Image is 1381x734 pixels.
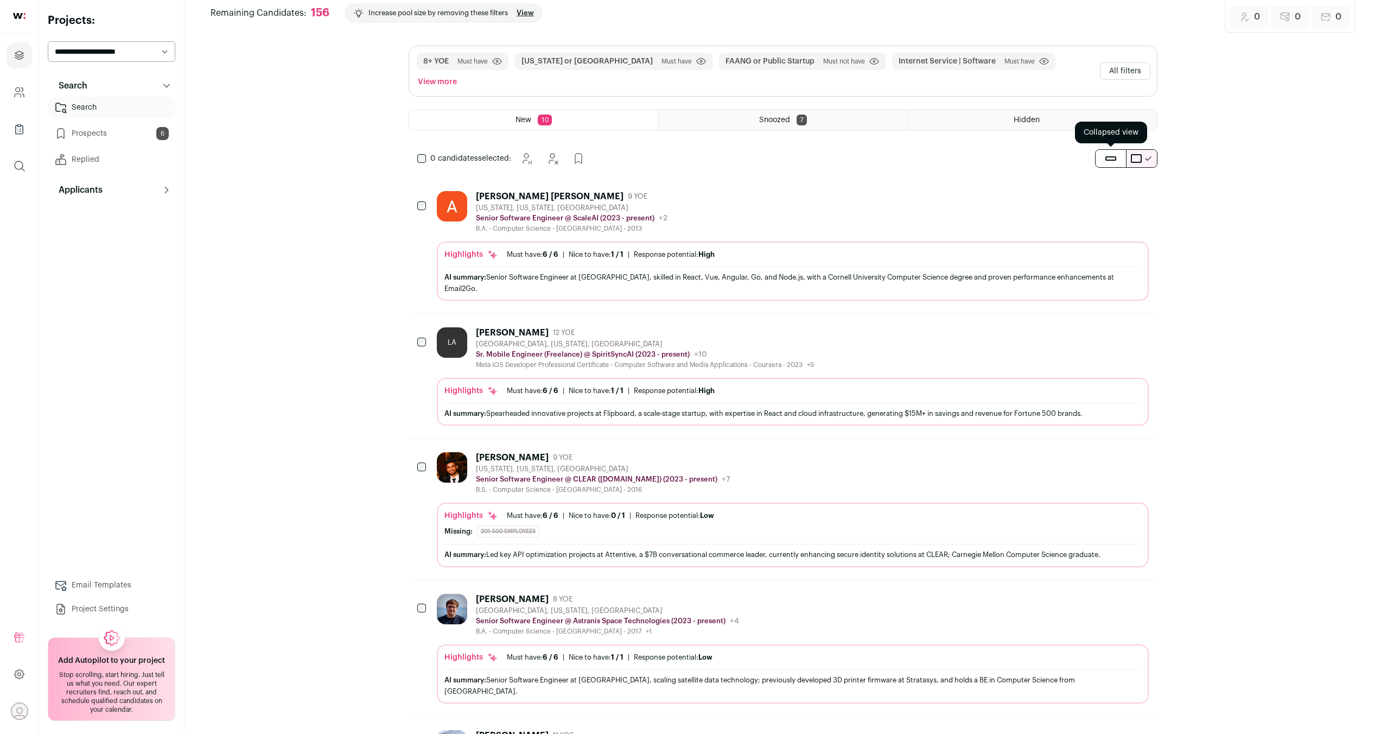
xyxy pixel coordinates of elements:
button: FAANG or Public Startup [725,56,814,67]
span: 0 [1295,10,1301,23]
div: Meta iOS Developer Professional Certificate - Computer Software and Media Applications - Coursera... [476,360,814,369]
p: Increase pool size by removing these filters [368,9,508,17]
span: 9 YOE [628,192,647,201]
div: Response potential: [634,387,715,395]
div: B.A. - Computer Science - [GEOGRAPHIC_DATA] - 2017 [476,627,739,636]
button: Open dropdown [11,703,28,720]
span: 6 / 6 [543,251,558,258]
span: AI summary: [444,551,486,558]
button: View more [416,74,459,90]
span: AI summary: [444,410,486,417]
div: Nice to have: [569,511,625,520]
a: Projects [7,42,32,68]
p: Search [52,79,87,92]
ul: | | [507,511,714,520]
img: 3585dc2e8a01c399495dbaf12272bb06a4a29464938ccd0b974cdc1d1a70e406 [437,594,467,624]
a: Search [48,97,175,118]
span: 9 YOE [553,453,572,462]
a: Project Settings [48,598,175,620]
div: Highlights [444,510,498,521]
span: 12 YOE [553,328,575,337]
span: 6 [156,127,169,140]
span: +10 [694,351,707,358]
div: B.S. - Computer Science - [GEOGRAPHIC_DATA] - 2016 [476,485,730,494]
p: Senior Software Engineer @ ScaleAI (2023 - present) [476,214,654,223]
span: Low [698,654,712,661]
h2: Projects: [48,13,175,28]
div: Nice to have: [569,250,623,259]
div: [GEOGRAPHIC_DATA], [US_STATE], [GEOGRAPHIC_DATA] [476,606,739,615]
span: 0 / 1 [611,512,625,519]
div: Collapsed view [1075,122,1147,143]
div: [US_STATE], [US_STATE], [GEOGRAPHIC_DATA] [476,204,667,212]
a: View [517,9,534,17]
ul: | | [507,250,715,259]
a: Add Autopilot to your project Stop scrolling, start hiring. Just tell us what you need. Our exper... [48,637,175,721]
p: Applicants [52,184,103,197]
span: 1 / 1 [611,251,623,258]
div: Must have: [507,511,558,520]
div: 201-500 employees [477,526,539,537]
img: 3cedc32b14f233e15035775a9679bac6d90f1dab2072e1f9c3c78bf4c63be8a6 [437,452,467,483]
div: [PERSON_NAME] [476,594,549,605]
div: Nice to have: [569,653,623,662]
button: Search [48,75,175,97]
div: Led key API optimization projects at Attentive, a $7B conversational commerce leader, currently e... [444,549,1141,560]
div: Senior Software Engineer at [GEOGRAPHIC_DATA], scaling satellite data technology; previously deve... [444,674,1141,697]
span: Must have [1004,57,1035,66]
div: Response potential: [635,511,714,520]
img: wellfound-shorthand-0d5821cbd27db2630d0214b213865d53afaa358527fdda9d0ea32b1df1b89c2c.svg [13,13,26,19]
span: 6 / 6 [543,654,558,661]
div: Missing: [444,527,473,536]
a: [PERSON_NAME] 9 YOE [US_STATE], [US_STATE], [GEOGRAPHIC_DATA] Senior Software Engineer @ CLEAR ([... [437,452,1149,567]
div: Stop scrolling, start hiring. Just tell us what you need. Our expert recruiters find, reach out, ... [55,670,168,714]
a: Company Lists [7,116,32,142]
a: LA [PERSON_NAME] 12 YOE [GEOGRAPHIC_DATA], [US_STATE], [GEOGRAPHIC_DATA] Sr. Mobile Engineer (Fre... [437,327,1149,426]
button: Applicants [48,179,175,201]
div: Spearheaded innovative projects at Flipboard, a scale-stage startup, with expertise in React and ... [444,408,1141,419]
span: High [698,387,715,394]
div: [PERSON_NAME] [476,452,549,463]
a: Email Templates [48,574,175,596]
span: Low [700,512,714,519]
a: [PERSON_NAME] 8 YOE [GEOGRAPHIC_DATA], [US_STATE], [GEOGRAPHIC_DATA] Senior Software Engineer @ A... [437,594,1149,704]
span: +1 [646,628,652,635]
span: 1 / 1 [611,654,623,661]
span: 0 [1254,10,1260,23]
button: [US_STATE] or [GEOGRAPHIC_DATA] [521,56,653,67]
span: +4 [730,617,739,625]
div: Response potential: [634,250,715,259]
span: 10 [538,115,552,125]
div: Must have: [507,387,558,395]
span: New [516,116,531,124]
button: 8+ YOE [423,56,449,67]
div: [PERSON_NAME] [476,327,549,338]
div: Must have: [507,250,558,259]
a: Replied [48,149,175,170]
span: 0 [1335,10,1341,23]
div: 156 [311,7,329,20]
span: selected: [430,153,511,164]
span: 6 / 6 [543,387,558,394]
span: AI summary: [444,274,486,281]
a: Hidden [908,110,1156,130]
h2: Add Autopilot to your project [58,655,165,666]
span: High [698,251,715,258]
div: Highlights [444,249,498,260]
span: Snoozed [759,116,790,124]
span: +2 [659,214,667,222]
div: Highlights [444,652,498,663]
a: Company and ATS Settings [7,79,32,105]
span: 1 / 1 [611,387,623,394]
div: LA [437,327,467,358]
span: Hidden [1014,116,1040,124]
p: Senior Software Engineer @ CLEAR ([DOMAIN_NAME]) (2023 - present) [476,475,717,484]
div: Highlights [444,385,498,396]
span: Must not have [823,57,865,66]
span: Remaining Candidates: [211,7,307,20]
span: 6 / 6 [543,512,558,519]
button: Internet Service | Software [899,56,996,67]
div: Must have: [507,653,558,662]
div: Nice to have: [569,387,623,395]
ul: | | [507,653,712,662]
